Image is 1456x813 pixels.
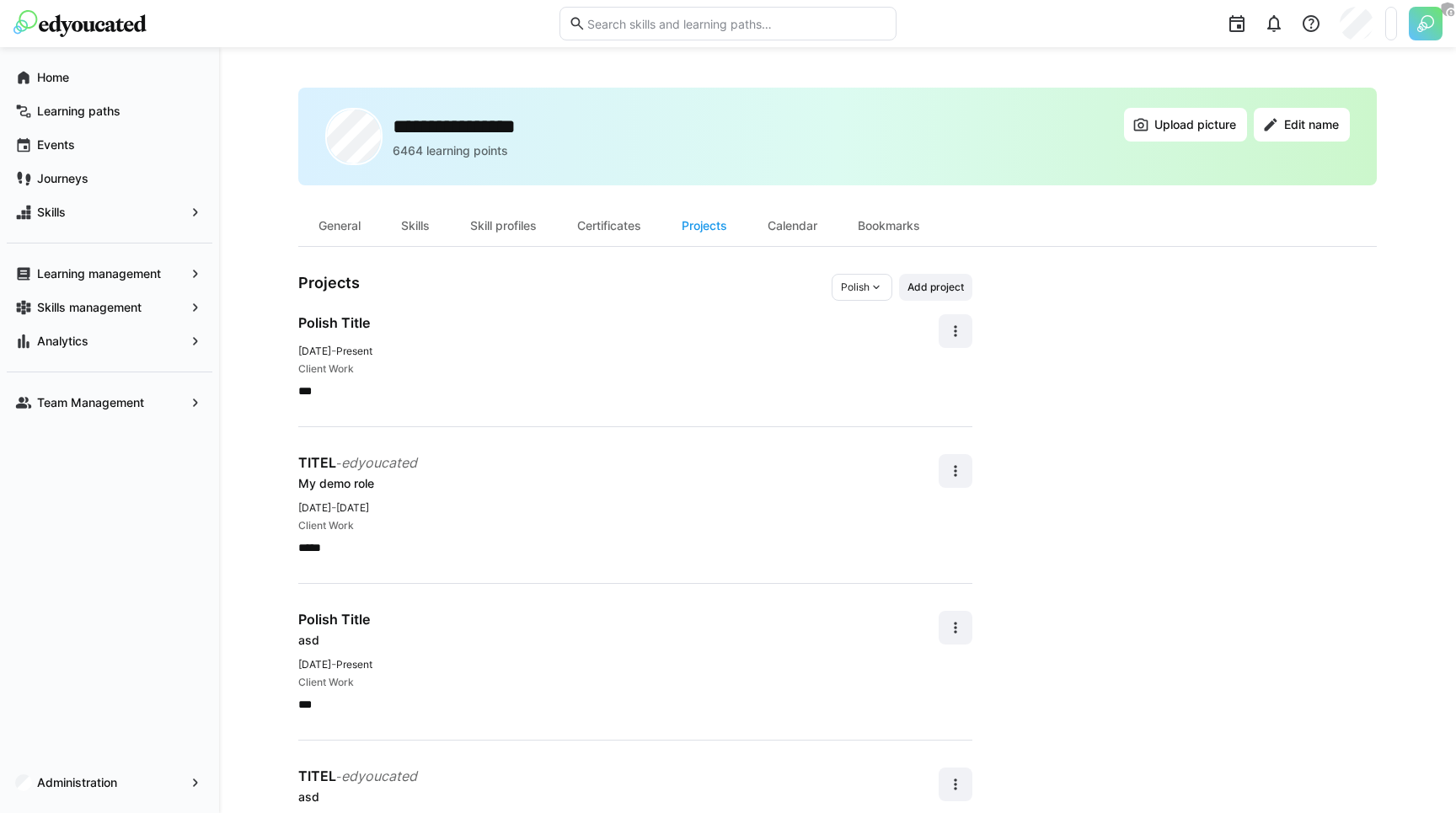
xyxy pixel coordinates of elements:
[336,345,372,357] span: Present
[298,206,381,246] div: General
[298,475,939,492] div: My demo role
[1124,108,1247,142] button: Upload picture
[557,206,661,246] div: Certificates
[899,274,972,301] button: Add project
[341,768,417,784] span: edyoucated
[298,274,832,301] h3: Projects
[906,281,966,294] span: Add project
[298,611,370,628] span: Polish Title
[331,343,336,357] span: -
[1254,108,1350,142] button: Edit name
[336,658,372,671] span: Present
[1282,116,1341,133] span: Edit name
[838,206,940,246] div: Bookmarks
[298,501,331,514] span: [DATE]
[298,676,354,689] span: Client Work
[298,362,354,376] span: Client Work
[381,206,450,246] div: Skills
[298,632,939,649] div: asd
[298,454,336,471] span: TITEL
[336,456,341,470] span: -
[331,656,336,671] span: -
[661,206,747,246] div: Projects
[298,345,331,357] span: [DATE]
[336,769,341,784] span: -
[341,454,417,471] span: edyoucated
[298,658,331,671] span: [DATE]
[298,519,354,532] span: Client Work
[298,314,370,331] span: Polish Title
[331,500,336,514] span: -
[393,142,508,159] p: 6464 learning points
[336,501,369,514] span: [DATE]
[298,789,939,805] div: asd
[1152,116,1239,133] span: Upload picture
[450,206,557,246] div: Skill profiles
[747,206,838,246] div: Calendar
[298,768,336,784] span: TITEL
[586,16,887,31] input: Search skills and learning paths…
[841,281,870,294] span: Polish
